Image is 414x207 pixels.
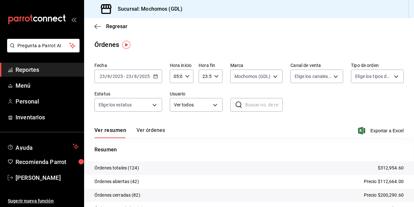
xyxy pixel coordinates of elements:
button: Exportar a Excel [359,127,404,135]
span: / [105,74,107,79]
span: Ayuda [16,143,70,150]
label: Canal de venta [290,63,343,68]
span: Elige los canales de venta [295,73,331,80]
p: Precio $200,290.60 [364,192,404,199]
label: Estatus [94,92,162,96]
input: -- [134,74,137,79]
font: Inventarios [16,114,45,121]
font: Menú [16,82,31,89]
span: Regresar [106,23,127,29]
font: Sugerir nueva función [8,198,54,203]
h3: Sucursal: Mochomos (GDL) [113,5,182,13]
p: $312,954.60 [378,165,404,171]
div: Pestañas de navegación [94,127,165,138]
label: Tipo de orden [351,63,404,68]
p: Órdenes abiertas (42) [94,178,139,185]
input: -- [99,74,105,79]
button: Ver órdenes [136,127,165,138]
font: Recomienda Parrot [16,158,66,165]
label: Hora fin [199,63,222,68]
input: ---- [112,74,123,79]
font: Ver resumen [94,127,126,134]
label: Hora inicio [170,63,193,68]
input: ---- [139,74,150,79]
label: Marca [230,63,283,68]
span: / [137,74,139,79]
span: Elige los tipos de orden [355,73,392,80]
label: Usuario [170,92,223,96]
span: Pregunta a Parrot AI [17,42,70,49]
input: -- [126,74,132,79]
div: Órdenes [94,40,119,49]
span: Elige los estatus [99,102,132,108]
span: - [124,74,125,79]
input: Buscar no. de referencia [245,98,283,111]
button: open_drawer_menu [71,17,76,22]
a: Pregunta a Parrot AI [5,47,80,54]
p: Órdenes cerradas (82) [94,192,140,199]
font: [PERSON_NAME] [16,174,61,181]
p: Precio $112,664.00 [364,178,404,185]
p: Órdenes totales (124) [94,165,139,171]
font: Personal [16,98,39,105]
input: -- [107,74,110,79]
font: Reportes [16,66,39,73]
button: Pregunta a Parrot AI [7,39,80,52]
img: Marcador de información sobre herramientas [122,41,130,49]
span: Mochomos (GDL) [234,73,271,80]
label: Fecha [94,63,162,68]
p: Resumen [94,146,404,154]
font: Exportar a Excel [370,128,404,133]
span: / [110,74,112,79]
button: Regresar [94,23,127,29]
span: / [132,74,134,79]
span: Ver todos [174,102,211,108]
